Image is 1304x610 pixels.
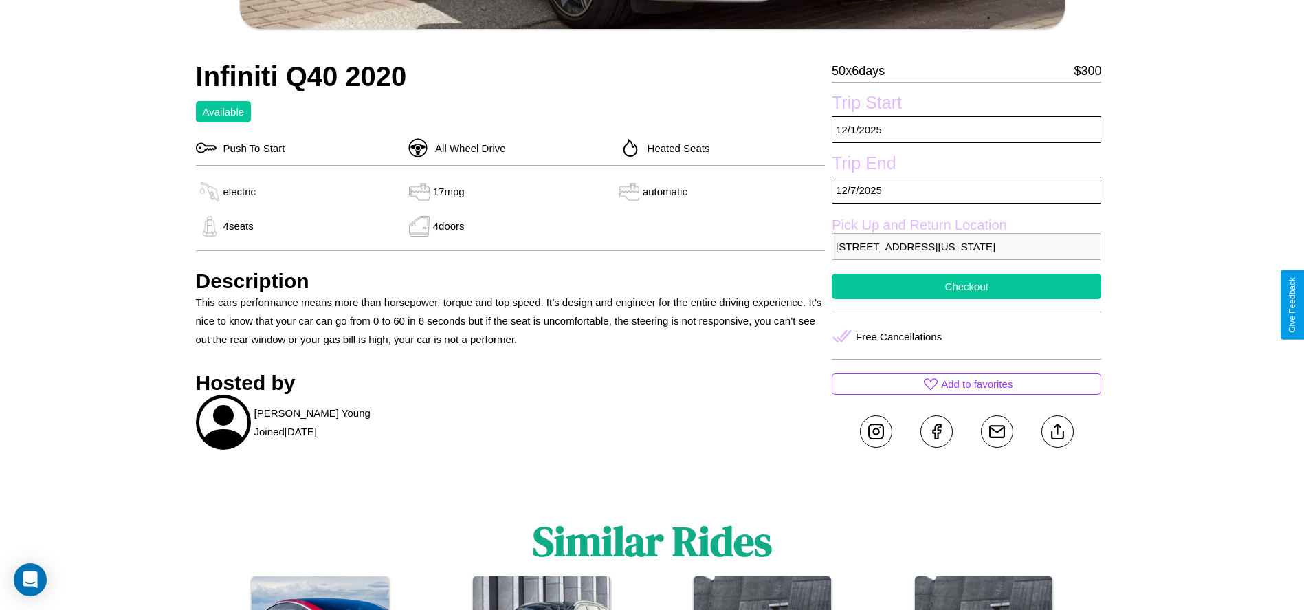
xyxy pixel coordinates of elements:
[203,102,245,121] p: Available
[641,139,710,157] p: Heated Seats
[832,177,1101,204] p: 12 / 7 / 2025
[196,182,223,202] img: gas
[832,217,1101,233] label: Pick Up and Return Location
[196,371,826,395] h3: Hosted by
[14,563,47,596] div: Open Intercom Messenger
[196,293,826,349] p: This cars performance means more than horsepower, torque and top speed. It’s design and engineer ...
[1074,60,1101,82] p: $ 300
[832,233,1101,260] p: [STREET_ADDRESS][US_STATE]
[428,139,506,157] p: All Wheel Drive
[254,404,371,422] p: [PERSON_NAME] Young
[832,93,1101,116] label: Trip Start
[254,422,317,441] p: Joined [DATE]
[406,216,433,237] img: gas
[196,216,223,237] img: gas
[832,60,885,82] p: 50 x 6 days
[615,182,643,202] img: gas
[196,61,826,92] h2: Infiniti Q40 2020
[643,182,687,201] p: automatic
[196,270,826,293] h3: Description
[217,139,285,157] p: Push To Start
[223,217,254,235] p: 4 seats
[223,182,256,201] p: electric
[832,274,1101,299] button: Checkout
[832,153,1101,177] label: Trip End
[856,327,942,346] p: Free Cancellations
[832,373,1101,395] button: Add to favorites
[533,513,772,569] h1: Similar Rides
[941,375,1013,393] p: Add to favorites
[433,182,465,201] p: 17 mpg
[433,217,465,235] p: 4 doors
[1288,277,1297,333] div: Give Feedback
[406,182,433,202] img: gas
[832,116,1101,143] p: 12 / 1 / 2025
